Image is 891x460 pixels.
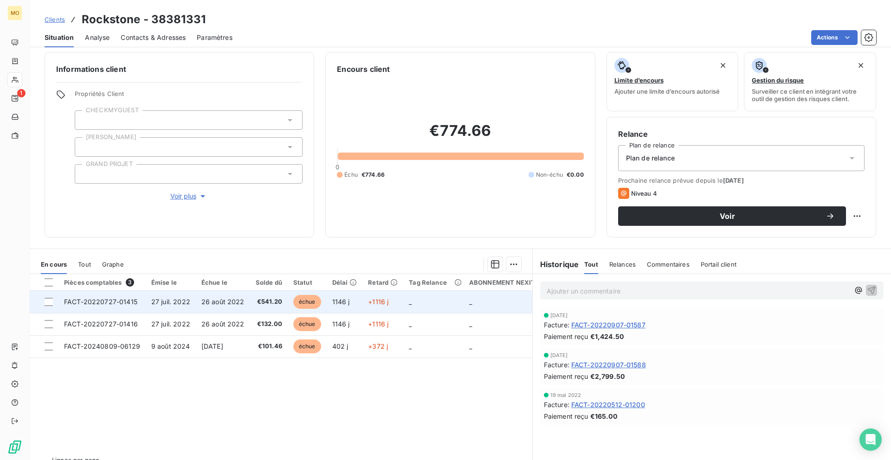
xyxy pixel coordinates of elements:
[64,320,138,328] span: FACT-20220727-01416
[618,128,865,140] h6: Relance
[344,171,358,179] span: Échu
[83,116,90,124] input: Ajouter une valeur
[607,52,739,111] button: Limite d’encoursAjouter une limite d’encours autorisé
[590,371,625,381] span: €2,799.50
[17,89,26,97] span: 1
[618,177,865,184] span: Prochaine relance prévue depuis le
[590,411,617,421] span: €165.00
[544,360,569,370] span: Facture :
[201,320,245,328] span: 26 août 2022
[256,342,282,351] span: €101.46
[859,428,882,451] div: Open Intercom Messenger
[75,191,303,201] button: Voir plus
[332,320,350,328] span: 1146 j
[647,261,690,268] span: Commentaires
[362,171,385,179] span: €774.66
[336,163,339,171] span: 0
[45,33,74,42] span: Situation
[533,259,579,270] h6: Historique
[571,360,646,370] span: FACT-20220907-01588
[293,317,321,331] span: échue
[293,339,321,353] span: échue
[752,88,868,102] span: Surveiller ce client en intégrant votre outil de gestion des risques client.
[469,279,540,286] div: ABONNEMENT NEXITY
[64,278,140,287] div: Pièces comptables
[126,278,134,287] span: 3
[544,411,588,421] span: Paiement reçu
[293,279,321,286] div: Statut
[409,320,412,328] span: _
[368,320,388,328] span: +1116 j
[256,297,282,307] span: €541.20
[151,298,190,306] span: 27 juil. 2022
[151,320,190,328] span: 27 juil. 2022
[151,342,190,350] span: 9 août 2024
[550,392,581,398] span: 19 mai 2022
[368,298,388,306] span: +1116 j
[544,400,569,409] span: Facture :
[121,33,186,42] span: Contacts & Adresses
[469,298,472,306] span: _
[567,171,584,179] span: €0.00
[752,77,804,84] span: Gestion du risque
[744,52,876,111] button: Gestion du risqueSurveiller ce client en intégrant votre outil de gestion des risques client.
[368,342,388,350] span: +372 j
[7,440,22,454] img: Logo LeanPay
[45,16,65,23] span: Clients
[256,319,282,329] span: €132.00
[332,342,349,350] span: 402 j
[151,279,190,286] div: Émise le
[550,313,568,318] span: [DATE]
[293,295,321,309] span: échue
[56,64,303,75] h6: Informations client
[82,11,206,28] h3: Rockstone - 38381331
[701,261,736,268] span: Portail client
[64,298,137,306] span: FACT-20220727-01415
[78,261,91,268] span: Tout
[75,90,303,103] span: Propriétés Client
[571,400,645,409] span: FACT-20220512-01200
[85,33,110,42] span: Analyse
[7,6,22,20] div: MO
[337,121,583,149] h2: €774.66
[544,332,588,341] span: Paiement reçu
[469,342,472,350] span: _
[256,279,282,286] div: Solde dû
[469,320,472,328] span: _
[197,33,232,42] span: Paramètres
[629,212,826,220] span: Voir
[544,371,588,381] span: Paiement reçu
[409,342,412,350] span: _
[409,298,412,306] span: _
[584,261,598,268] span: Tout
[102,261,124,268] span: Graphe
[811,30,858,45] button: Actions
[614,88,720,95] span: Ajouter une limite d’encours autorisé
[170,192,207,201] span: Voir plus
[614,77,664,84] span: Limite d’encours
[618,206,846,226] button: Voir
[544,320,569,330] span: Facture :
[550,352,568,358] span: [DATE]
[83,170,90,178] input: Ajouter une valeur
[368,279,398,286] div: Retard
[631,190,657,197] span: Niveau 4
[332,279,357,286] div: Délai
[409,279,458,286] div: Tag Relance
[723,177,744,184] span: [DATE]
[590,332,624,341] span: €1,424.50
[571,320,646,330] span: FACT-20220907-01587
[337,64,390,75] h6: Encours client
[536,171,563,179] span: Non-échu
[201,298,245,306] span: 26 août 2022
[201,342,223,350] span: [DATE]
[64,342,140,350] span: FACT-20240809-06129
[41,261,67,268] span: En cours
[332,298,350,306] span: 1146 j
[45,15,65,24] a: Clients
[626,153,675,163] span: Plan de relance
[83,143,90,151] input: Ajouter une valeur
[609,261,636,268] span: Relances
[201,279,245,286] div: Échue le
